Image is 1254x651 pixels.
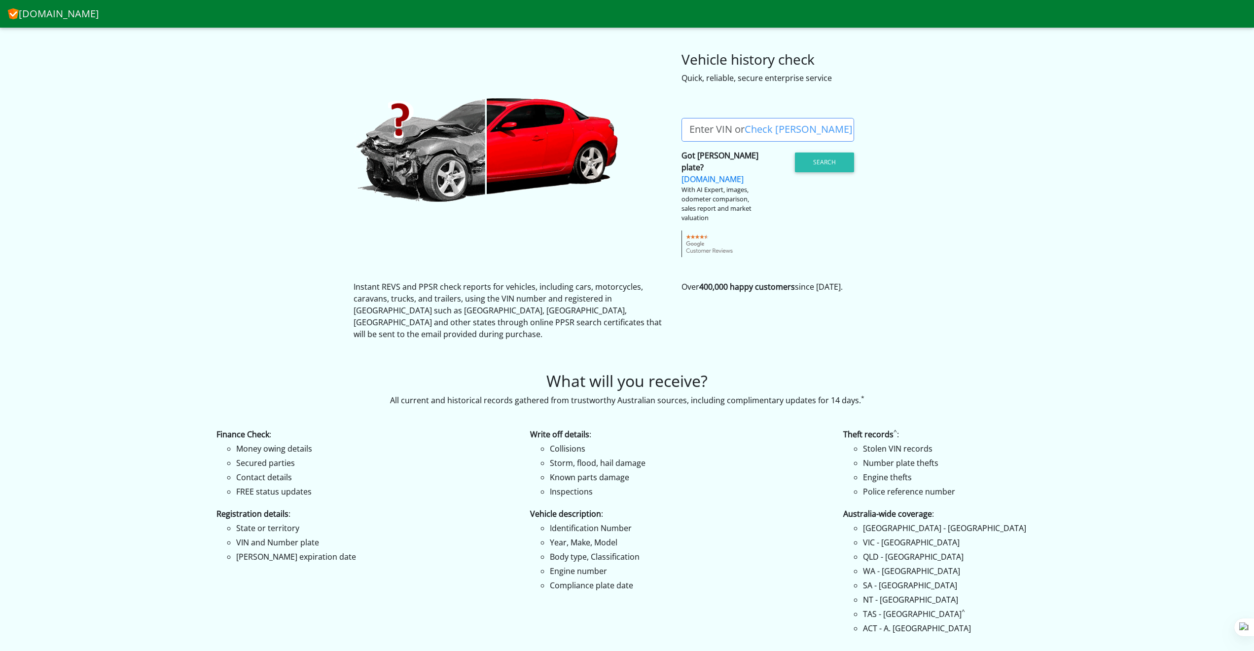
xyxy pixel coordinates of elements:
button: Search [795,153,854,172]
h2: What will you receive? [7,372,1247,390]
strong: Australia-wide coverage [843,508,932,519]
li: [PERSON_NAME] expiration date [236,551,515,563]
img: CheckVIN [354,96,620,204]
strong: 400,000 happy customers [699,281,795,292]
label: Enter VIN or [681,118,860,142]
li: VIN and Number plate [236,536,515,548]
strong: Write off details [530,429,589,440]
li: Compliance plate date [550,579,829,591]
li: Stolen VIN records [863,443,1142,455]
li: NT - [GEOGRAPHIC_DATA] [863,594,1142,606]
li: Identification Number [550,522,829,534]
li: QLD - [GEOGRAPHIC_DATA] [863,551,1142,563]
li: Engine thefts [863,471,1142,483]
li: Secured parties [236,457,515,469]
li: VIC - [GEOGRAPHIC_DATA] [863,536,1142,548]
li: Contact details [236,471,515,483]
strong: Theft records [843,429,894,440]
strong: Got [PERSON_NAME] plate? [681,150,758,173]
li: : [216,428,515,498]
li: Number plate thefts [863,457,1142,469]
img: CheckVIN.com.au logo [8,6,19,19]
li: SA - [GEOGRAPHIC_DATA] [863,579,1142,591]
li: Inspections [550,486,829,498]
strong: Registration details [216,508,288,519]
li: Storm, flood, hail damage [550,457,829,469]
li: : [843,508,1142,634]
li: Known parts damage [550,471,829,483]
li: : [530,428,829,498]
li: : [530,508,829,591]
li: FREE status updates [236,486,515,498]
img: gcr-badge-transparent.png.pagespeed.ce.05XcFOhvEz.png [681,230,738,257]
sup: ^ [962,608,965,616]
li: Engine number [550,565,829,577]
li: : [216,508,515,563]
li: State or territory [236,522,515,534]
a: [DOMAIN_NAME] [8,4,99,24]
li: TAS - [GEOGRAPHIC_DATA] [863,608,1142,620]
li: Body type, Classification [550,551,829,563]
div: With AI Expert, images, odometer comparison, sales report and market valuation [681,185,760,223]
li: [GEOGRAPHIC_DATA] - [GEOGRAPHIC_DATA] [863,522,1142,534]
li: Collisions [550,443,829,455]
strong: Finance Check [216,429,269,440]
strong: Vehicle description [530,508,601,519]
li: Year, Make, Model [550,536,829,548]
sup: ^ [894,428,897,436]
li: Money owing details [236,443,515,455]
a: Check [PERSON_NAME] [745,122,853,136]
p: Over since [DATE]. [681,281,901,293]
li: WA - [GEOGRAPHIC_DATA] [863,565,1142,577]
li: Police reference number [863,486,1142,498]
h3: Vehicle history check [681,51,901,68]
li: ACT - A. [GEOGRAPHIC_DATA] [863,622,1142,634]
p: Instant REVS and PPSR check reports for vehicles, including cars, motorcycles, caravans, trucks, ... [354,281,667,340]
div: Quick, reliable, secure enterprise service [681,72,901,84]
li: : [843,428,1142,498]
p: All current and historical records gathered from trustworthy Australian sources, including compli... [7,394,1247,406]
a: [DOMAIN_NAME] [681,174,744,185]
